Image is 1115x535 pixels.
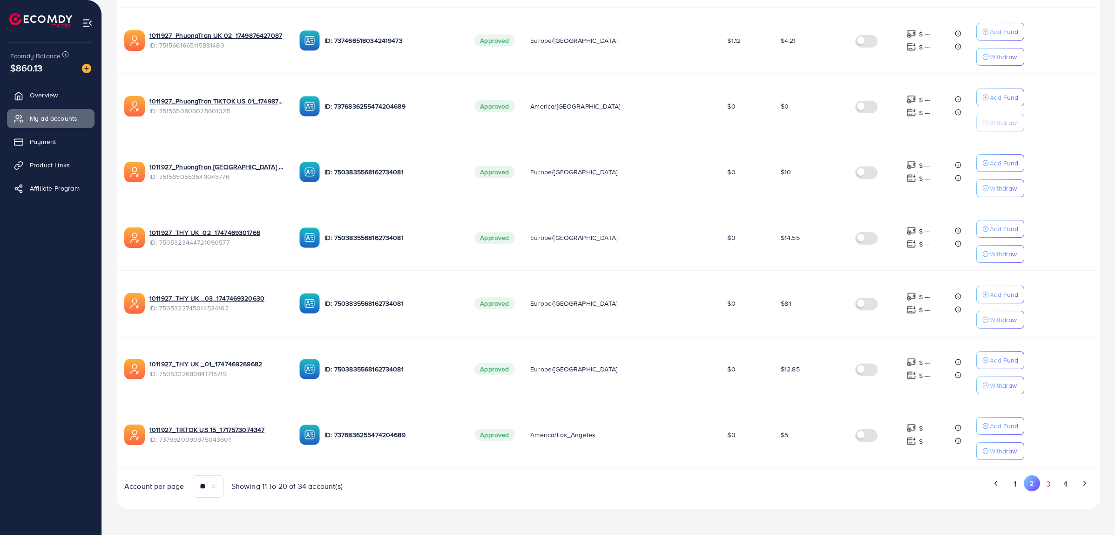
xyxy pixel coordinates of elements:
a: My ad accounts [7,109,95,128]
button: Withdraw [976,179,1024,197]
p: Add Fund [990,355,1018,366]
span: ID: 7505322745014534162 [149,303,284,313]
span: $12.85 [781,364,800,374]
p: $ --- [919,423,931,434]
p: $ --- [919,173,931,184]
span: Approved [474,429,514,441]
img: image [82,64,91,73]
span: ID: 7376920090975043601 [149,435,284,444]
span: $14.55 [781,233,800,242]
span: $10 [781,167,791,177]
button: Go to next page [1076,475,1093,491]
p: $ --- [919,107,931,118]
span: $860.13 [10,61,42,75]
button: Withdraw [976,245,1024,263]
span: Affiliate Program [30,184,80,193]
p: Withdraw [990,183,1017,194]
a: Affiliate Program [7,179,95,198]
span: My ad accounts [30,114,77,123]
p: ID: 7376836255474204689 [324,101,460,112]
img: top-up amount [906,42,916,52]
span: Account per page [124,481,184,492]
span: Europe/[GEOGRAPHIC_DATA] [530,299,617,308]
img: top-up amount [906,370,916,380]
img: ic-ba-acc.ded83a64.svg [299,96,320,117]
div: <span class='underline'>1011927_THY UK_02_1747469301766</span></br>7505323444721090577 [149,228,284,247]
span: $8.1 [781,299,792,308]
span: Approved [474,34,514,47]
p: Withdraw [990,117,1017,128]
span: Europe/[GEOGRAPHIC_DATA] [530,364,617,374]
p: $ --- [919,239,931,250]
p: Withdraw [990,248,1017,260]
button: Withdraw [976,48,1024,66]
span: $0 [727,167,735,177]
ul: Pagination [616,475,1093,493]
p: $ --- [919,160,931,171]
span: America/Los_Angeles [530,430,595,439]
img: top-up amount [906,108,916,117]
img: top-up amount [906,423,916,433]
p: $ --- [919,41,931,53]
span: $0 [727,233,735,242]
p: $ --- [919,370,931,381]
a: 1011927_PhuongTran TIKTOK US 01_1749873828056 [149,96,284,106]
a: 1011927_THY UK _03_1747469320630 [149,294,264,303]
img: top-up amount [906,239,916,249]
img: ic-ba-acc.ded83a64.svg [299,293,320,314]
button: Add Fund [976,89,1024,106]
div: <span class='underline'>1011927_PhuongTran UK 02_1749876427087</span></br>7515661665115881480 [149,31,284,50]
span: $4.21 [781,36,796,45]
img: ic-ba-acc.ded83a64.svg [299,30,320,51]
span: $1.12 [727,36,741,45]
div: <span class='underline'>1011927_PhuongTran TIKTOK US 01_1749873828056</span></br>7515650806025601025 [149,96,284,116]
p: Add Fund [990,420,1018,432]
span: $0 [727,102,735,111]
p: $ --- [919,304,931,316]
p: Withdraw [990,380,1017,391]
span: America/[GEOGRAPHIC_DATA] [530,102,620,111]
button: Add Fund [976,23,1024,41]
img: top-up amount [906,226,916,236]
img: top-up amount [906,173,916,183]
button: Withdraw [976,114,1024,131]
p: Add Fund [990,223,1018,234]
span: Europe/[GEOGRAPHIC_DATA] [530,233,617,242]
p: Add Fund [990,92,1018,103]
a: 1011927_THY UK _01_1747469269682 [149,359,262,369]
span: Approved [474,363,514,375]
span: ID: 7505323444721090577 [149,238,284,247]
p: ID: 7374665180342419473 [324,35,460,46]
p: $ --- [919,357,931,368]
button: Go to page 4 [1057,475,1074,493]
button: Add Fund [976,154,1024,172]
img: top-up amount [906,357,916,367]
p: $ --- [919,226,931,237]
img: ic-ads-acc.e4c84228.svg [124,425,145,445]
span: $0 [727,299,735,308]
img: ic-ads-acc.e4c84228.svg [124,227,145,248]
a: logo [9,13,72,27]
img: ic-ba-acc.ded83a64.svg [299,162,320,182]
span: Europe/[GEOGRAPHIC_DATA] [530,36,617,45]
span: Approved [474,297,514,309]
button: Add Fund [976,417,1024,435]
p: ID: 7376836255474204689 [324,429,460,440]
span: Approved [474,166,514,178]
img: top-up amount [906,436,916,446]
span: $0 [727,364,735,374]
img: top-up amount [906,160,916,170]
a: Payment [7,132,95,151]
div: <span class='underline'>1011927_THY UK _03_1747469320630</span></br>7505322745014534162 [149,294,284,313]
span: ID: 7515650553549045776 [149,172,284,181]
p: $ --- [919,291,931,302]
span: ID: 7515650806025601025 [149,106,284,116]
p: $ --- [919,436,931,447]
span: Europe/[GEOGRAPHIC_DATA] [530,167,617,177]
p: ID: 7503835568162734081 [324,166,460,178]
button: Withdraw [976,442,1024,460]
button: Add Fund [976,351,1024,369]
span: Product Links [30,160,70,170]
button: Go to page 3 [1040,475,1057,493]
p: Add Fund [990,289,1018,300]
